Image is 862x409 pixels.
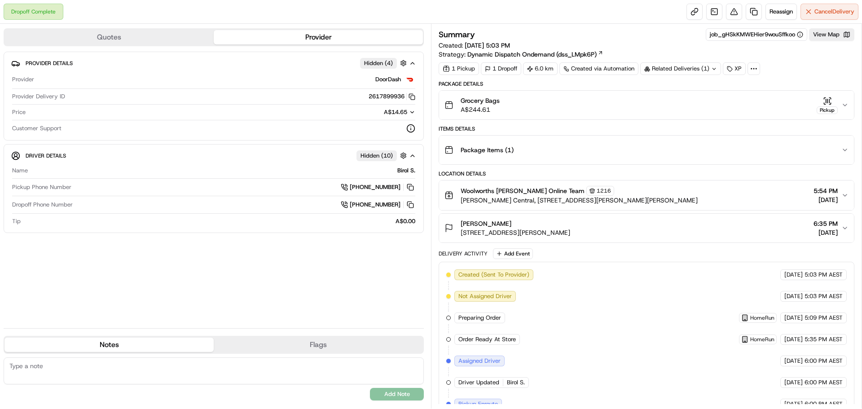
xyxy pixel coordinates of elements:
span: [DATE] [784,335,803,343]
span: 1216 [597,187,611,194]
button: Quotes [4,30,214,44]
div: 6.0 km [523,62,558,75]
div: Items Details [439,125,854,132]
span: [DATE] 5:03 PM [465,41,510,49]
span: [PERSON_NAME] [461,219,511,228]
button: Hidden (4) [360,57,409,69]
span: Name [12,167,28,175]
span: Driver Details [26,152,66,159]
div: Related Deliveries (1) [640,62,721,75]
span: 6:00 PM AEST [805,400,843,408]
span: A$14.65 [384,108,407,116]
span: Created (Sent To Provider) [458,271,529,279]
span: [PHONE_NUMBER] [350,201,400,209]
a: [PHONE_NUMBER] [341,200,415,210]
button: Grocery BagsA$244.61Pickup [439,91,854,119]
button: Woolworths [PERSON_NAME] Online Team1216[PERSON_NAME] Central, [STREET_ADDRESS][PERSON_NAME][PERS... [439,180,854,210]
button: Package Items (1) [439,136,854,164]
span: 5:03 PM AEST [805,271,843,279]
a: Created via Automation [559,62,638,75]
span: Package Items ( 1 ) [461,145,514,154]
button: Pickup [817,97,838,114]
span: Reassign [770,8,793,16]
span: Tip [12,217,21,225]
div: Delivery Activity [439,250,488,257]
span: Hidden ( 10 ) [361,152,393,160]
span: Pickup Enroute [458,400,498,408]
button: Reassign [765,4,797,20]
span: 5:03 PM AEST [805,292,843,300]
span: 5:35 PM AEST [805,335,843,343]
span: HomeRun [750,336,774,343]
span: 6:35 PM [814,219,838,228]
div: A$0.00 [24,217,415,225]
button: A$14.65 [336,108,415,116]
div: Package Details [439,80,854,88]
button: Driver DetailsHidden (10) [11,148,416,163]
div: Strategy: [439,50,603,59]
button: View Map [809,28,854,41]
span: A$244.61 [461,105,500,114]
span: Dynamic Dispatch Ondemand (dss_LMpk6P) [467,50,597,59]
span: [DATE] [784,314,803,322]
button: [PERSON_NAME][STREET_ADDRESS][PERSON_NAME]6:35 PM[DATE] [439,214,854,242]
button: Provider [214,30,423,44]
span: Provider [12,75,34,84]
span: Birol S. [507,378,525,387]
span: Driver Updated [458,378,499,387]
span: 5:09 PM AEST [805,314,843,322]
div: Pickup [817,106,838,114]
span: Grocery Bags [461,96,500,105]
div: 1 Pickup [439,62,479,75]
span: Provider Delivery ID [12,92,65,101]
span: [PHONE_NUMBER] [350,183,400,191]
button: job_gHSkKMWEHier9wouSffkoo [710,31,803,39]
a: [PHONE_NUMBER] [341,182,415,192]
div: 1 Dropoff [481,62,521,75]
span: [DATE] [784,400,803,408]
span: [DATE] [784,292,803,300]
span: [DATE] [814,228,838,237]
div: Birol S. [31,167,415,175]
img: doordash_logo_v2.png [405,74,415,85]
button: Hidden (10) [356,150,409,161]
span: Customer Support [12,124,62,132]
span: Pickup Phone Number [12,183,71,191]
button: CancelDelivery [800,4,858,20]
button: 2617899936 [369,92,415,101]
div: Location Details [439,170,854,177]
h3: Summary [439,31,475,39]
span: [DATE] [784,271,803,279]
button: Flags [214,338,423,352]
span: Hidden ( 4 ) [364,59,393,67]
span: Order Ready At Store [458,335,516,343]
button: Provider DetailsHidden (4) [11,56,416,70]
span: [STREET_ADDRESS][PERSON_NAME] [461,228,570,237]
span: Created: [439,41,510,50]
span: Assigned Driver [458,357,501,365]
span: Cancel Delivery [814,8,854,16]
span: 5:54 PM [814,186,838,195]
div: XP [723,62,746,75]
span: Woolworths [PERSON_NAME] Online Team [461,186,585,195]
button: Add Event [493,248,533,259]
span: Preparing Order [458,314,501,322]
span: [DATE] [814,195,838,204]
span: [DATE] [784,378,803,387]
span: [DATE] [784,357,803,365]
span: Not Assigned Driver [458,292,512,300]
button: Notes [4,338,214,352]
a: Dynamic Dispatch Ondemand (dss_LMpk6P) [467,50,603,59]
span: [PERSON_NAME] Central, [STREET_ADDRESS][PERSON_NAME][PERSON_NAME] [461,196,698,205]
span: DoorDash [375,75,401,84]
span: 6:00 PM AEST [805,357,843,365]
span: 6:00 PM AEST [805,378,843,387]
span: Dropoff Phone Number [12,201,73,209]
span: HomeRun [750,314,774,321]
span: Price [12,108,26,116]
